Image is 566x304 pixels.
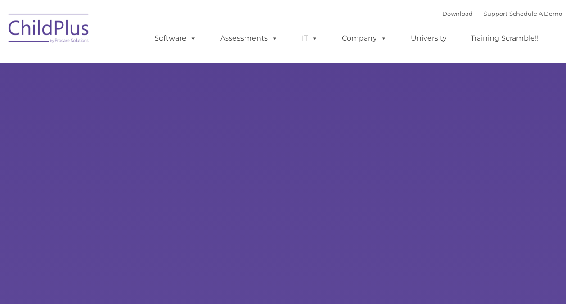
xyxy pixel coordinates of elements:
font: | [442,10,562,17]
a: IT [293,29,327,47]
a: Software [145,29,205,47]
a: Schedule A Demo [509,10,562,17]
a: Assessments [211,29,287,47]
a: Company [333,29,396,47]
img: ChildPlus by Procare Solutions [4,7,94,52]
a: Training Scramble!! [462,29,548,47]
a: University [402,29,456,47]
a: Support [484,10,507,17]
a: Download [442,10,473,17]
